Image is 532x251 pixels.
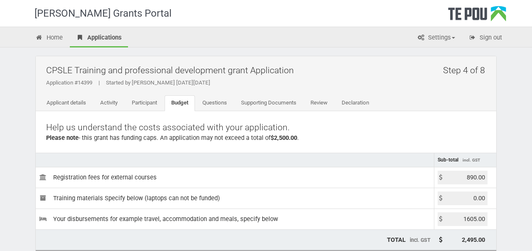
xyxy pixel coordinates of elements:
span: incl. GST [410,237,431,243]
div: Te Pou Logo [448,6,506,27]
b: Please note [46,134,79,142]
div: Application #14399 Started by [PERSON_NAME] [DATE][DATE] [46,79,490,87]
a: Supporting Documents [234,95,303,111]
a: Participant [125,95,164,111]
span: | [92,80,106,86]
a: Sign out [462,29,508,47]
td: Your disbursements for example travel, accommodation and meals, specify below [36,209,434,229]
a: Activity [94,95,124,111]
b: $2,500.00 [271,134,297,142]
td: Sub-total [434,153,496,167]
span: incl. GST [463,158,480,162]
td: TOTAL [36,229,434,250]
a: Declaration [335,95,376,111]
a: Review [304,95,334,111]
td: Training materials Specify below (laptops can not be funded) [36,188,434,209]
a: Home [29,29,69,47]
div: - this grant has funding caps. An application may not exceed a total of . [46,134,486,142]
h2: Step 4 of 8 [443,60,490,80]
a: Budget [165,95,195,111]
a: Applicant details [40,95,93,111]
p: Help us understand the costs associated with your application. [46,122,486,134]
td: Registration fees for external courses [36,167,434,188]
a: Settings [411,29,461,47]
h2: CPSLE Training and professional development grant Application [46,60,490,80]
a: Applications [70,29,128,47]
a: Questions [196,95,234,111]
